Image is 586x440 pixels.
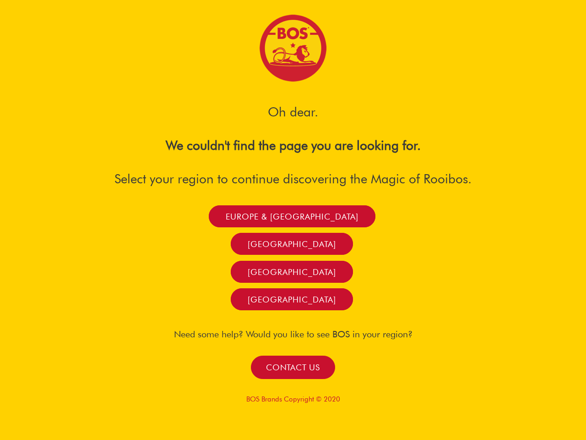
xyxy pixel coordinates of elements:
a: [GEOGRAPHIC_DATA] [231,288,353,310]
a: [GEOGRAPHIC_DATA] [231,233,353,255]
a: Contact us [251,356,336,379]
h3: Oh dear. Select your region to continue discovering the Magic of Rooibos. [46,87,540,187]
b: We couldn't find the page you are looking for. [166,137,421,153]
a: Europe & [GEOGRAPHIC_DATA] [209,205,375,227]
a: [GEOGRAPHIC_DATA] [231,261,353,283]
span: Contact us [266,362,320,373]
h4: Need some help? Would you like to see BOS in your region? [37,329,549,340]
nav: Menu [37,209,526,307]
img: Bos Brands [259,14,327,82]
p: BOS Brands Copyright © 2020 [37,395,549,403]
